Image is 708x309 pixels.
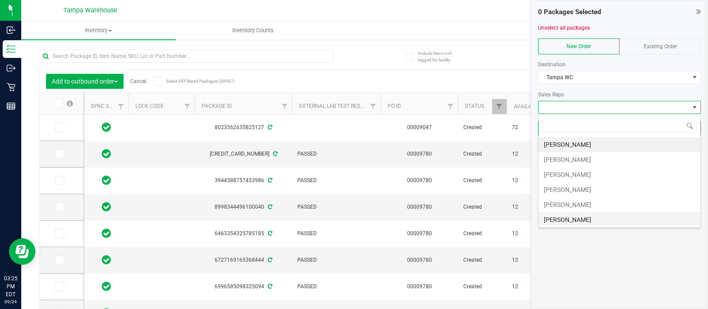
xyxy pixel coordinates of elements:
[366,99,381,114] a: Filter
[463,123,501,132] span: Created
[4,298,17,305] p: 09/24
[538,61,566,68] span: Destination
[538,25,590,31] a: Unselect all packages
[7,45,15,53] inline-svg: Inventory
[202,103,232,109] a: Package ID
[539,137,700,152] li: [PERSON_NAME]
[463,203,501,211] span: Created
[9,238,35,265] iframe: Resource center
[407,283,432,290] a: 00009780
[193,282,293,291] div: 6996585098325094
[512,229,546,238] span: 12
[463,282,501,291] span: Created
[7,26,15,34] inline-svg: Inbound
[297,176,375,185] span: PASSED
[220,27,286,34] span: Inventory Counts
[407,204,432,210] a: 00009780
[166,79,210,84] span: Select All Filtered Packages (30967)
[266,257,272,263] span: Sync from Compliance System
[266,283,272,290] span: Sync from Compliance System
[193,123,293,132] div: 8023562635825127
[180,99,195,114] a: Filter
[277,99,292,114] a: Filter
[193,150,293,158] div: [CREDIT_CARD_NUMBER]
[272,151,277,157] span: Sync from Compliance System
[7,83,15,92] inline-svg: Retail
[463,229,501,238] span: Created
[512,150,546,158] span: 12
[297,229,375,238] span: PASSED
[512,282,546,291] span: 12
[514,103,540,110] a: Available
[566,43,591,50] span: New Order
[463,256,501,264] span: Created
[539,71,689,84] span: Tampa WC
[7,64,15,72] inline-svg: Outbound
[52,78,118,85] span: Add to outbound order
[299,103,369,109] a: External Lab Test Result
[463,150,501,158] span: Created
[102,254,111,266] span: In Sync
[539,167,700,182] li: [PERSON_NAME]
[512,123,546,132] span: 72
[4,275,17,298] p: 03:25 PM EDT
[538,92,564,98] span: Sales Reps
[39,50,333,63] input: Search Package ID, Item Name, SKU, Lot or Part Number...
[63,7,117,14] span: Tampa Warehouse
[443,99,458,114] a: Filter
[266,124,272,130] span: Sync from Compliance System
[193,229,293,238] div: 6463354325785185
[266,230,272,237] span: Sync from Compliance System
[266,204,272,210] span: Sync from Compliance System
[102,148,111,160] span: In Sync
[46,74,123,89] button: Add to outbound order
[297,282,375,291] span: PASSED
[407,230,432,237] a: 00009780
[297,256,375,264] span: PASSED
[67,100,73,107] span: Select all records on this page
[91,103,125,109] a: Sync Status
[266,177,272,183] span: Sync from Compliance System
[512,256,546,264] span: 12
[407,124,432,130] a: 00009047
[418,50,462,63] span: Include items not tagged for facility
[407,257,432,263] a: 00009780
[193,176,293,185] div: 3944588757453986
[102,201,111,213] span: In Sync
[512,203,546,211] span: 12
[114,99,128,114] a: Filter
[539,182,700,197] li: [PERSON_NAME]
[102,280,111,293] span: In Sync
[539,152,700,167] li: [PERSON_NAME]
[297,203,375,211] span: PASSED
[492,99,507,114] a: Filter
[465,103,484,109] a: Status
[21,21,176,40] a: Inventory
[135,103,164,109] a: Lock Code
[102,227,111,240] span: In Sync
[388,103,401,109] a: PO ID
[539,212,700,227] li: [PERSON_NAME]
[539,197,700,212] li: [PERSON_NAME]
[102,174,111,187] span: In Sync
[407,151,432,157] a: 00009780
[102,121,111,134] span: In Sync
[193,203,293,211] div: 8998344496100040
[21,27,176,34] span: Inventory
[512,176,546,185] span: 12
[130,78,146,84] a: Cancel
[644,43,677,50] span: Existing Order
[193,256,293,264] div: 6727169165368444
[407,177,432,183] a: 00009780
[7,102,15,111] inline-svg: Reports
[463,176,501,185] span: Created
[176,21,330,40] a: Inventory Counts
[297,150,375,158] span: PASSED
